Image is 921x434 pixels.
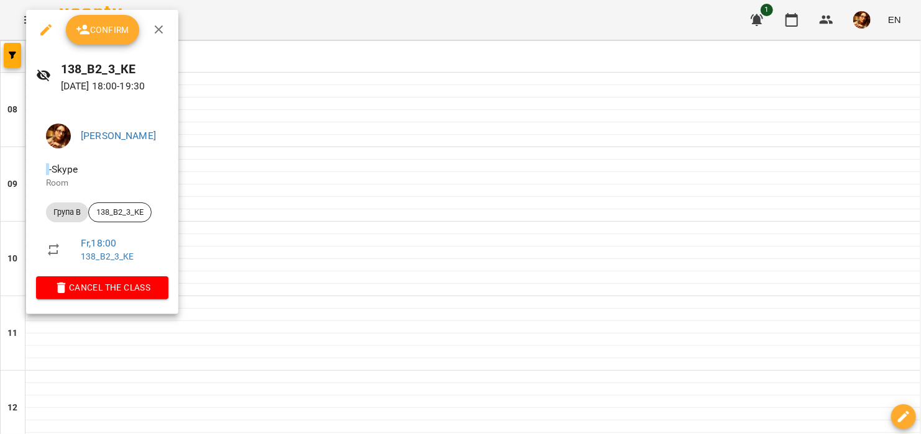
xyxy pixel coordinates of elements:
span: 138_В2_3_КЕ [89,207,151,218]
span: Cancel the class [46,280,158,295]
div: 138_В2_3_КЕ [88,202,152,222]
a: [PERSON_NAME] [81,130,156,142]
h6: 138_В2_3_КЕ [61,60,169,79]
a: Fr , 18:00 [81,237,116,249]
span: - Skype [46,163,80,175]
img: 9dd00ee60830ec0099eaf902456f2b61.png [46,124,71,148]
span: Confirm [76,22,129,37]
p: [DATE] 18:00 - 19:30 [61,79,169,94]
a: 138_В2_3_КЕ [81,251,134,261]
button: Cancel the class [36,276,168,299]
span: Група В [46,207,88,218]
p: Room [46,177,158,189]
button: Confirm [66,15,139,45]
